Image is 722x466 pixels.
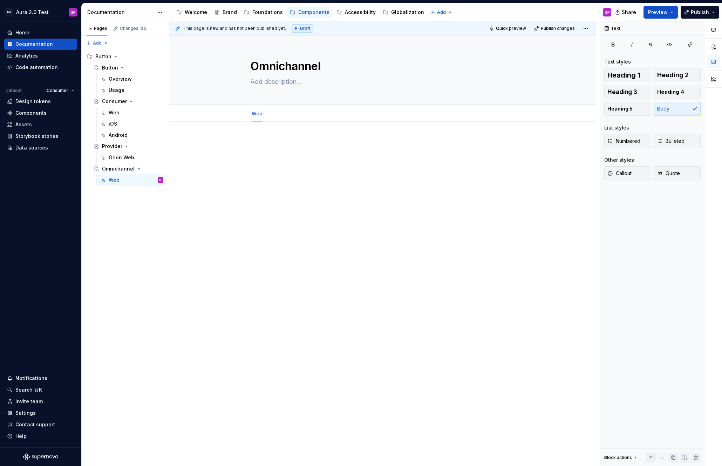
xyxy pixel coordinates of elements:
[102,165,135,172] div: Omnichannel
[4,131,77,142] a: Storybook stories
[604,453,638,462] div: Block actions
[657,72,689,79] span: Heading 2
[643,6,678,19] button: Preview
[97,73,166,85] a: Overview
[91,141,166,152] a: Provider
[15,52,38,59] div: Analytics
[437,9,446,15] span: Add
[15,121,32,128] div: Assets
[4,119,77,130] a: Assets
[15,398,43,405] div: Invite team
[657,170,680,177] span: Quote
[380,7,427,18] a: Globalization
[654,166,701,180] button: Quote
[140,26,147,31] span: 22
[97,118,166,129] a: iOS
[428,7,455,17] button: Add
[654,134,701,148] button: Bulleted
[487,24,529,33] button: Quick preview
[15,109,47,116] div: Components
[604,68,651,82] button: Heading 1
[604,157,634,164] div: Other styles
[159,177,162,184] div: GP
[391,9,424,16] div: Globalization
[4,431,77,442] button: Help
[15,133,59,140] div: Storybook stories
[4,419,77,430] button: Contact support
[15,421,55,428] div: Contact support
[15,29,29,36] div: Home
[604,85,651,99] button: Heading 3
[4,384,77,395] button: Search ⌘K
[4,50,77,61] a: Analytics
[102,64,118,71] div: Button
[4,27,77,38] a: Home
[604,166,651,180] button: Callout
[120,26,147,31] div: Changes
[91,163,166,174] a: Omnichannel
[6,88,22,93] div: Dataset
[109,87,124,94] div: Usage
[15,144,48,151] div: Data sources
[298,9,329,16] div: Components
[87,26,107,31] div: Pages
[648,9,668,16] span: Preview
[4,142,77,153] a: Data sources
[607,105,633,112] span: Heading 5
[97,152,166,163] a: Orion Web
[109,154,134,161] div: Orion Web
[4,62,77,73] a: Code automation
[95,53,111,60] div: Button
[109,120,117,127] div: iOS
[604,455,632,460] div: Block actions
[15,386,42,393] div: Search ⌘K
[15,433,27,440] div: Help
[1,5,80,20] button: ADAura 2.0 TestGP
[654,85,701,99] button: Heading 4
[109,177,120,184] div: Web
[4,107,77,119] a: Components
[23,453,58,460] svg: Supernova Logo
[541,26,575,31] span: Publish changes
[15,410,36,417] div: Settings
[91,62,166,73] a: Button
[681,6,719,19] button: Publish
[70,9,76,15] div: GP
[249,58,514,75] textarea: Omnichannel
[91,96,166,107] a: Consumer
[4,39,77,50] a: Documentation
[15,41,53,48] div: Documentation
[607,138,640,145] span: Numbered
[109,132,128,139] div: Android
[102,98,127,105] div: Consumer
[334,7,379,18] a: Accessibility
[252,9,283,16] div: Foundations
[607,72,640,79] span: Heading 1
[249,106,265,121] div: Web
[300,26,311,31] span: Draft
[605,9,610,15] div: GP
[173,7,210,18] a: Welcome
[109,109,120,116] div: Web
[183,26,286,31] span: This page is new and has not been published yet.
[211,7,240,18] a: Brand
[622,9,636,16] span: Share
[252,111,263,116] a: Web
[4,396,77,407] a: Invite team
[5,8,13,16] div: AD
[657,88,684,95] span: Heading 4
[604,102,651,116] button: Heading 5
[15,375,47,382] div: Notifications
[532,24,578,33] button: Publish changes
[604,134,651,148] button: Numbered
[604,58,631,65] div: Text styles
[4,96,77,107] a: Design tokens
[241,7,286,18] a: Foundations
[97,85,166,96] a: Usage
[47,88,68,93] span: Consumer
[15,64,58,71] div: Code automation
[287,7,332,18] a: Components
[84,51,166,62] div: Button
[84,51,166,186] div: Page tree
